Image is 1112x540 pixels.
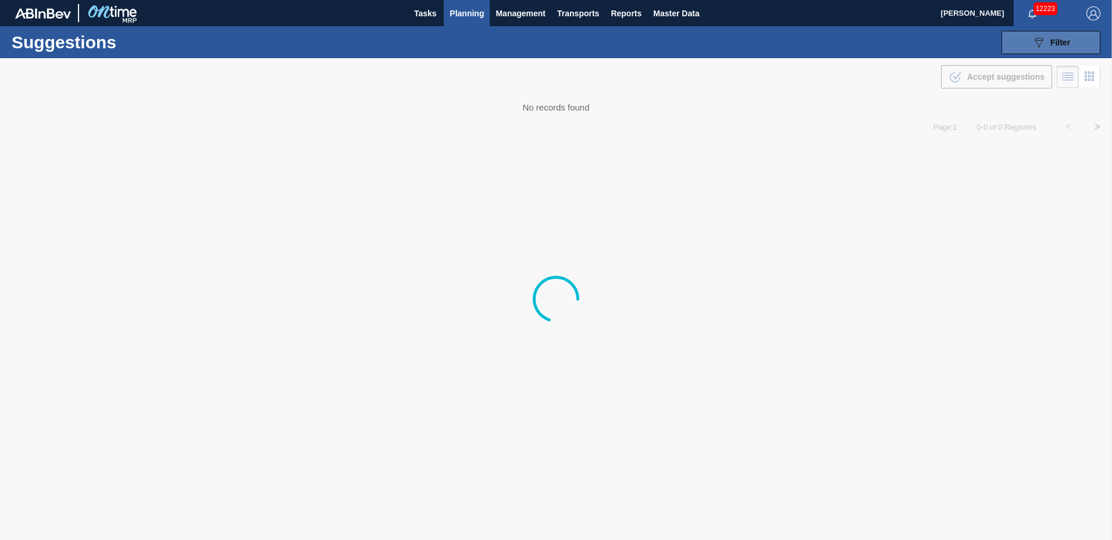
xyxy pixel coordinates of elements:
img: Logout [1086,6,1100,20]
h1: Suggestions [12,35,218,49]
span: Filter [1050,38,1070,47]
span: Tasks [412,6,438,20]
img: TNhmsLtSVTkK8tSr43FrP2fwEKptu5GPRR3wAAAABJRU5ErkJggg== [15,8,71,19]
button: Filter [1001,31,1100,54]
span: Transports [557,6,599,20]
span: 12223 [1033,2,1057,15]
span: Planning [450,6,484,20]
button: Notifications [1014,5,1051,22]
span: Master Data [653,6,699,20]
span: Reports [611,6,641,20]
span: Management [496,6,546,20]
